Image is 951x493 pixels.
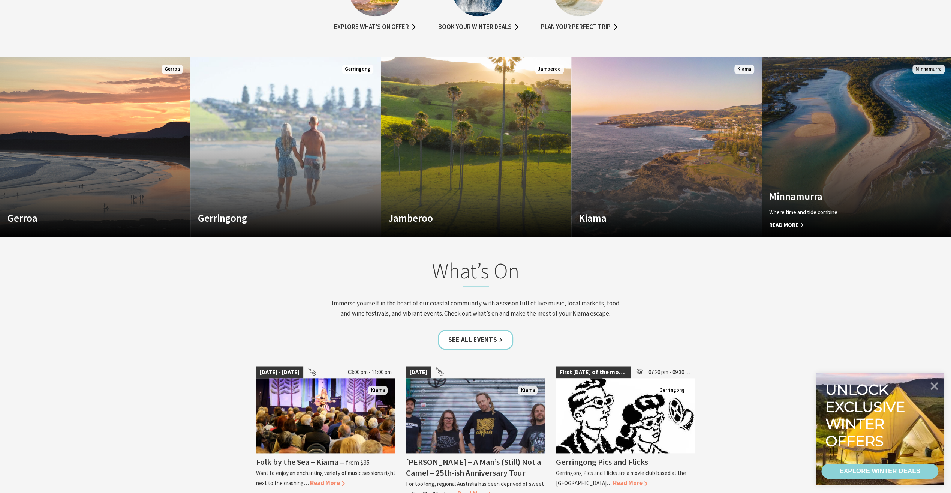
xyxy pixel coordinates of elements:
a: EXPLORE WINTER DEALS [821,464,938,479]
span: Gerroa [162,65,183,74]
h4: Gerringong [198,212,345,224]
p: Immerse yourself in the heart of our coastal community with a season full of live music, local ma... [329,298,623,319]
span: 03:00 pm - 11:00 pm [344,366,395,378]
h4: Jamberoo [388,212,535,224]
h4: [PERSON_NAME] – A Man’s (Still) Not a Camel – 25th-ish Anniversary Tour [406,457,541,478]
span: Gerringong [656,386,687,395]
p: Where time and tide combine [769,208,916,217]
p: Want to enjoy an enchanting variety of music sessions right next to the crashing… [256,469,395,487]
span: [DATE] - [DATE] [256,366,303,378]
img: Frenzel Rhomb Kiama Pavilion Saturday 4th October [406,378,545,453]
div: Unlock exclusive winter offers [825,381,908,449]
a: Custom Image Used Jamberoo Jamberoo [381,57,571,237]
span: ⁠— from $35 [340,458,370,467]
a: See all Events [438,330,514,350]
a: Custom Image Used Kiama Kiama [571,57,762,237]
span: Kiama [368,386,388,395]
h2: What’s On [329,258,623,287]
div: EXPLORE WINTER DEALS [839,464,920,479]
span: First [DATE] of the month [556,366,631,378]
span: [DATE] [406,366,431,378]
h4: Folk by the Sea – Kiama [256,457,338,467]
span: Gerringong [342,65,373,74]
span: Jamberoo [535,65,564,74]
a: Plan your perfect trip [541,22,617,33]
p: Gerringong Pics and Flicks are a movie club based at the [GEOGRAPHIC_DATA]… [556,469,686,487]
span: Kiama [518,386,538,395]
h4: Gerringong Pics and Flicks [556,457,648,467]
span: Read More [310,479,345,487]
span: Minnamurra [912,65,945,74]
a: Explore what's on offer [334,22,416,33]
span: Read More [769,221,916,230]
img: Folk by the Sea - Showground Pavilion [256,378,395,453]
span: Kiama [734,65,754,74]
h4: Minnamurra [769,190,916,202]
h4: Kiama [579,212,726,224]
span: Read More [613,479,647,487]
h4: Gerroa [7,212,154,224]
a: Custom Image Used Gerringong Gerringong [190,57,381,237]
a: Book your winter deals [438,22,518,33]
span: 07:20 pm - 09:30 pm [645,366,695,378]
